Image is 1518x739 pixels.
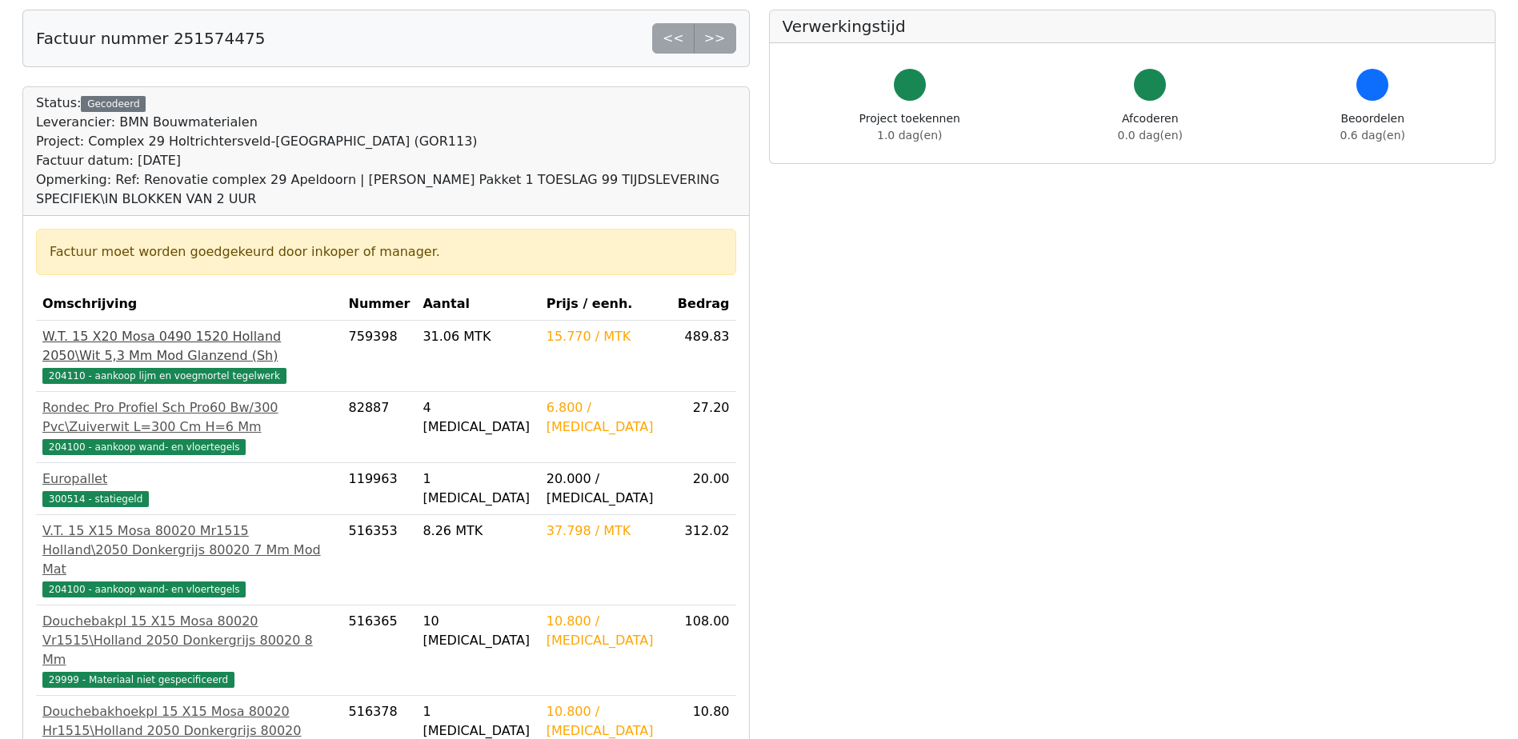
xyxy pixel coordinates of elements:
th: Prijs / eenh. [540,288,671,321]
span: 0.6 dag(en) [1340,129,1405,142]
span: 204110 - aankoop lijm en voegmortel tegelwerk [42,368,286,384]
div: 10.800 / [MEDICAL_DATA] [547,612,664,650]
div: 6.800 / [MEDICAL_DATA] [547,398,664,437]
td: 312.02 [670,515,735,605]
th: Omschrijving [36,288,342,321]
div: 8.26 MTK [423,521,533,541]
div: Gecodeerd [81,96,146,112]
span: 300514 - statiegeld [42,491,149,507]
span: 1.0 dag(en) [877,129,942,142]
div: W.T. 15 X20 Mosa 0490 1520 Holland 2050\Wit 5,3 Mm Mod Glanzend (Sh) [42,327,336,366]
a: Europallet300514 - statiegeld [42,469,336,508]
td: 516365 [342,605,417,696]
td: 27.20 [670,392,735,463]
div: Project: Complex 29 Holtrichtersveld-[GEOGRAPHIC_DATA] (GOR113) [36,132,736,151]
td: 489.83 [670,321,735,392]
div: 1 [MEDICAL_DATA] [423,469,533,508]
span: 29999 - Materiaal niet gespecificeerd [42,672,234,688]
div: V.T. 15 X15 Mosa 80020 Mr1515 Holland\2050 Donkergrijs 80020 7 Mm Mod Mat [42,521,336,579]
div: 4 [MEDICAL_DATA] [423,398,533,437]
div: Beoordelen [1340,110,1405,144]
div: Douchebakpl 15 X15 Mosa 80020 Vr1515\Holland 2050 Donkergrijs 80020 8 Mm [42,612,336,669]
div: 20.000 / [MEDICAL_DATA] [547,469,664,508]
a: Douchebakpl 15 X15 Mosa 80020 Vr1515\Holland 2050 Donkergrijs 80020 8 Mm29999 - Materiaal niet ge... [42,612,336,689]
div: Status: [36,94,736,209]
span: 204100 - aankoop wand- en vloertegels [42,439,246,455]
div: 37.798 / MTK [547,521,664,541]
div: 10 [MEDICAL_DATA] [423,612,533,650]
div: Opmerking: Ref: Renovatie complex 29 Apeldoorn | [PERSON_NAME] Pakket 1 TOESLAG 99 TIJDSLEVERING ... [36,170,736,209]
td: 516353 [342,515,417,605]
span: 204100 - aankoop wand- en vloertegels [42,581,246,597]
th: Nummer [342,288,417,321]
div: Europallet [42,469,336,489]
div: Afcoderen [1118,110,1183,144]
td: 82887 [342,392,417,463]
div: Factuur moet worden goedgekeurd door inkoper of manager. [50,242,723,262]
div: Leverancier: BMN Bouwmaterialen [36,113,736,132]
div: Project toekennen [859,110,960,144]
h5: Verwerkingstijd [783,17,1483,36]
a: Rondec Pro Profiel Sch Pro60 Bw/300 Pvc\Zuiverwit L=300 Cm H=6 Mm204100 - aankoop wand- en vloert... [42,398,336,456]
div: Rondec Pro Profiel Sch Pro60 Bw/300 Pvc\Zuiverwit L=300 Cm H=6 Mm [42,398,336,437]
a: W.T. 15 X20 Mosa 0490 1520 Holland 2050\Wit 5,3 Mm Mod Glanzend (Sh)204110 - aankoop lijm en voeg... [42,327,336,385]
th: Aantal [416,288,539,321]
td: 119963 [342,463,417,515]
span: 0.0 dag(en) [1118,129,1183,142]
td: 108.00 [670,605,735,696]
h5: Factuur nummer 251574475 [36,29,265,48]
div: Factuur datum: [DATE] [36,151,736,170]
th: Bedrag [670,288,735,321]
div: 31.06 MTK [423,327,533,346]
td: 20.00 [670,463,735,515]
td: 759398 [342,321,417,392]
div: 15.770 / MTK [547,327,664,346]
a: V.T. 15 X15 Mosa 80020 Mr1515 Holland\2050 Donkergrijs 80020 7 Mm Mod Mat204100 - aankoop wand- e... [42,521,336,598]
